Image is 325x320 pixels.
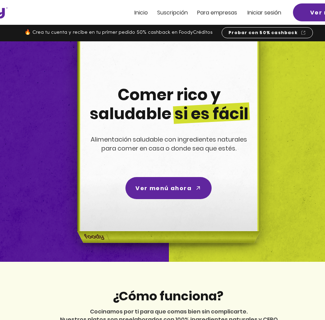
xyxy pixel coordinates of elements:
[125,177,212,199] a: Ver menú ahora
[197,10,237,16] a: Para empresas
[91,135,247,153] span: Alimentación saludable con ingredientes naturales para comer en casa o donde sea que estés.
[157,9,188,17] span: Suscripción
[134,10,148,16] a: Inicio
[134,9,148,17] span: Inicio
[24,30,213,35] span: 🔥 Crea tu cuenta y recibe en tu primer pedido 50% cashback en FoodyCréditos
[157,10,188,16] a: Suscripción
[247,9,281,17] span: Iniciar sesión
[90,84,248,125] span: Comer rico y saludable si es fácil
[197,9,204,17] span: Pa
[58,41,277,262] img: headline-center-compress.png
[204,9,237,17] span: ra empresas
[135,184,192,193] span: Ver menú ahora
[112,287,223,305] span: ¿Cómo funciona?
[222,27,313,38] a: Probar con 50% cashback
[228,30,298,36] span: Probar con 50% cashback
[247,10,281,16] a: Iniciar sesión
[90,308,248,316] span: Cocinamos por ti para que comas bien sin complicarte.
